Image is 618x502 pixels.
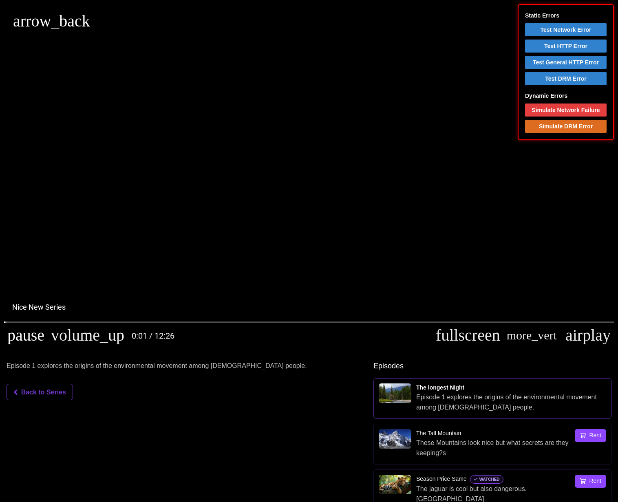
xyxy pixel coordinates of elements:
p: The longest Night [416,383,606,392]
a: Back to Series [7,384,73,400]
p: Episode 1 explores the origins of the environmental movement among [DEMOGRAPHIC_DATA] people. [7,361,320,371]
button: Mute [48,323,128,348]
button: Simulate Network Failure [525,103,607,117]
p: Episode 1 explores the origins of the environmental movement among [DEMOGRAPHIC_DATA] people. [416,392,606,413]
button: Pause [4,323,48,348]
p: These Mountains look nice but what secrets are they keeping?s [416,438,570,458]
button: Test DRM Error [525,72,607,85]
p: Season Price Same [416,475,570,484]
button: Simulate DRM Error [525,120,607,133]
a: The Tall MountainThese Mountains look nice but what secrets are they keeping?sRent [373,424,611,465]
button: Full screen [433,323,503,348]
button: Test Network Error [525,23,607,36]
button: More settings [503,323,560,348]
div: Nice New Series [12,303,66,312]
button: Test HTTP Error [525,40,607,53]
p: The Tall Mountain [416,429,570,438]
p: Episodes [373,361,611,372]
button: Rent [575,429,606,442]
span: Watched [470,475,503,484]
button: arrow_back [13,13,90,29]
button: Test General HTTP Error [525,56,607,69]
p: Dynamic Errors [525,92,607,100]
p: Static Errors [525,11,607,20]
i: airplay [565,327,611,343]
button: AirPlay [562,323,614,348]
button: Rent [575,475,606,488]
button: 0:01 / 12:26 [128,323,179,348]
a: The longest NightEpisode 1 explores the origins of the environmental movement among [DEMOGRAPHIC_... [373,378,611,419]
